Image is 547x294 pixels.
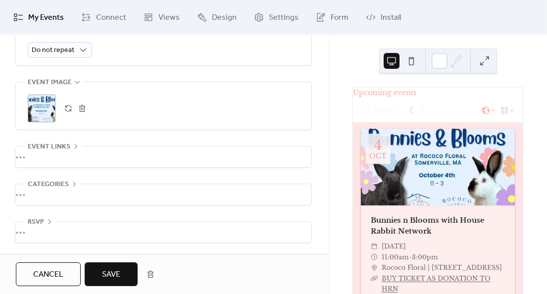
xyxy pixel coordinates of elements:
span: Design [212,12,237,24]
span: - [409,252,412,262]
a: My Events [6,4,71,31]
div: Upcoming events [353,88,523,98]
span: Save [102,269,120,281]
a: Connect [74,4,134,31]
button: Save [85,262,138,286]
span: Recurring event [28,24,88,36]
div: ••• [15,222,311,243]
a: BUY TICKET AS DONATION TO HRN [382,275,491,293]
div: ​ [371,241,378,251]
div: ​ [371,252,378,262]
span: Event image [28,77,72,89]
div: ••• [15,184,311,205]
div: ​ [371,273,378,284]
div: ​ [371,262,378,273]
div: ; [28,95,55,122]
a: Install [358,4,408,31]
span: Install [381,12,401,24]
div: 4 [374,138,382,151]
span: Cancel [33,269,63,281]
span: Views [158,12,180,24]
button: Cancel [16,262,81,286]
a: Settings [247,4,306,31]
span: Do not repeat [32,44,74,57]
span: Connect [96,12,126,24]
span: Event links [28,141,70,153]
a: Form [308,4,356,31]
a: Bunnies n Blooms with House Rabbit Network [371,216,484,236]
span: Settings [269,12,298,24]
span: RSVP [28,216,44,228]
span: 3:00pm [412,252,438,262]
div: Oct [369,153,387,160]
span: Categories [28,179,69,191]
span: 11:00am [382,252,409,262]
span: Rococo Floral | [STREET_ADDRESS] [382,262,502,273]
a: Views [136,4,187,31]
span: [DATE] [382,241,406,251]
span: My Events [28,12,64,24]
div: ••• [15,147,311,167]
span: Form [331,12,348,24]
a: Design [190,4,244,31]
